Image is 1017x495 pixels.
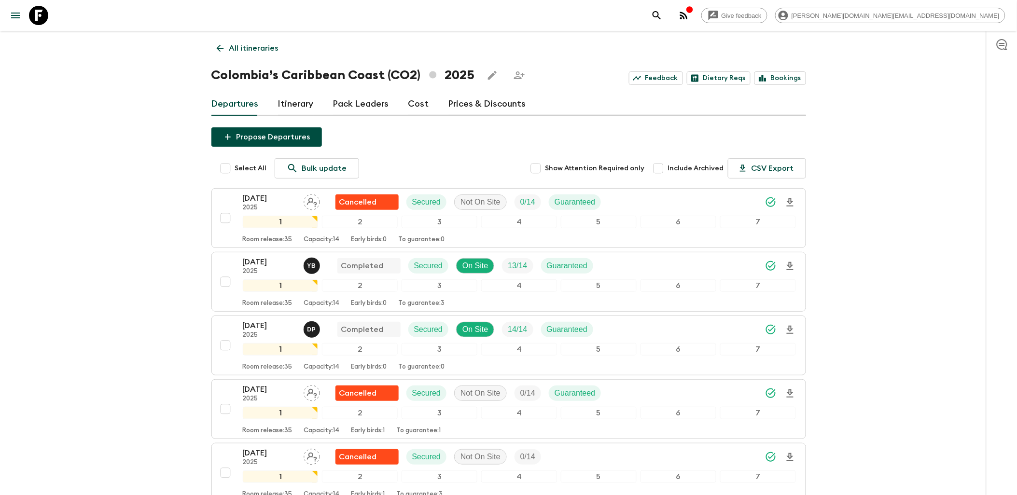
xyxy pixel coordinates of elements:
div: 5 [561,216,637,228]
a: Departures [211,93,259,116]
p: Secured [412,196,441,208]
p: To guarantee: 0 [399,363,445,371]
div: On Site [456,258,494,274]
p: 2025 [243,331,296,339]
p: Capacity: 14 [304,427,340,435]
p: To guarantee: 1 [397,427,441,435]
div: 4 [481,279,557,292]
p: Capacity: 14 [304,363,340,371]
p: Secured [412,387,441,399]
button: Propose Departures [211,127,322,147]
div: Trip Fill [515,449,541,465]
span: Assign pack leader [304,452,320,459]
span: [PERSON_NAME][DOMAIN_NAME][EMAIL_ADDRESS][DOMAIN_NAME] [786,12,1005,19]
p: Early birds: 0 [351,236,387,244]
p: Guaranteed [547,324,588,335]
div: Secured [406,449,447,465]
p: Room release: 35 [243,300,293,307]
p: [DATE] [243,192,296,204]
span: Assign pack leader [304,388,320,396]
span: Yohan Bayona [304,261,322,268]
div: 3 [402,279,477,292]
svg: Synced Successfully [765,387,777,399]
a: Feedback [629,71,683,85]
p: Bulk update [302,163,347,174]
button: [DATE]2025Assign pack leaderFlash Pack cancellationSecuredNot On SiteTrip FillGuaranteed1234567Ro... [211,188,806,248]
button: menu [6,6,25,25]
p: Guaranteed [555,387,596,399]
a: Dietary Reqs [687,71,751,85]
div: 2 [322,343,398,356]
div: Flash Pack cancellation [335,385,399,401]
p: 2025 [243,395,296,403]
div: Not On Site [454,449,507,465]
p: 14 / 14 [508,324,527,335]
p: Capacity: 14 [304,300,340,307]
p: Early birds: 0 [351,300,387,307]
div: 1 [243,470,319,483]
span: Share this itinerary [510,66,529,85]
p: 2025 [243,268,296,275]
div: 4 [481,343,557,356]
a: Bookings [754,71,806,85]
p: 0 / 14 [520,451,535,463]
p: Cancelled [339,196,377,208]
div: Trip Fill [515,194,541,210]
svg: Synced Successfully [765,196,777,208]
div: 6 [641,343,716,356]
div: 2 [322,407,398,419]
button: Edit this itinerary [483,66,502,85]
span: Assign pack leader [304,197,320,205]
div: 5 [561,279,637,292]
p: On Site [462,324,488,335]
div: 4 [481,407,557,419]
button: CSV Export [728,158,806,179]
div: 1 [243,407,319,419]
p: Secured [414,260,443,272]
div: On Site [456,322,494,337]
svg: Download Onboarding [784,324,796,336]
div: Not On Site [454,194,507,210]
div: 7 [720,343,796,356]
p: 13 / 14 [508,260,527,272]
div: Trip Fill [502,322,533,337]
div: 6 [641,216,716,228]
a: Prices & Discounts [448,93,526,116]
div: 1 [243,343,319,356]
a: All itineraries [211,39,284,58]
p: On Site [462,260,488,272]
p: Cancelled [339,387,377,399]
div: 2 [322,216,398,228]
div: 6 [641,407,716,419]
p: Completed [341,260,384,272]
svg: Download Onboarding [784,452,796,463]
div: Secured [406,385,447,401]
a: Bulk update [275,158,359,179]
svg: Synced Successfully [765,451,777,463]
div: 3 [402,470,477,483]
div: 7 [720,407,796,419]
p: [DATE] [243,384,296,395]
svg: Download Onboarding [784,388,796,399]
span: Diego Parra [304,324,322,332]
p: 0 / 14 [520,387,535,399]
svg: Synced Successfully [765,260,777,272]
a: Give feedback [701,8,767,23]
p: Not On Site [460,387,501,399]
p: Completed [341,324,384,335]
p: Early birds: 1 [351,427,385,435]
div: 7 [720,470,796,483]
p: Guaranteed [547,260,588,272]
div: 6 [641,279,716,292]
p: To guarantee: 3 [399,300,445,307]
div: 1 [243,216,319,228]
svg: Download Onboarding [784,197,796,208]
p: Room release: 35 [243,427,293,435]
div: 3 [402,216,477,228]
div: 7 [720,216,796,228]
p: 2025 [243,459,296,467]
div: 7 [720,279,796,292]
span: Select All [235,164,267,173]
div: 4 [481,470,557,483]
p: To guarantee: 0 [399,236,445,244]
